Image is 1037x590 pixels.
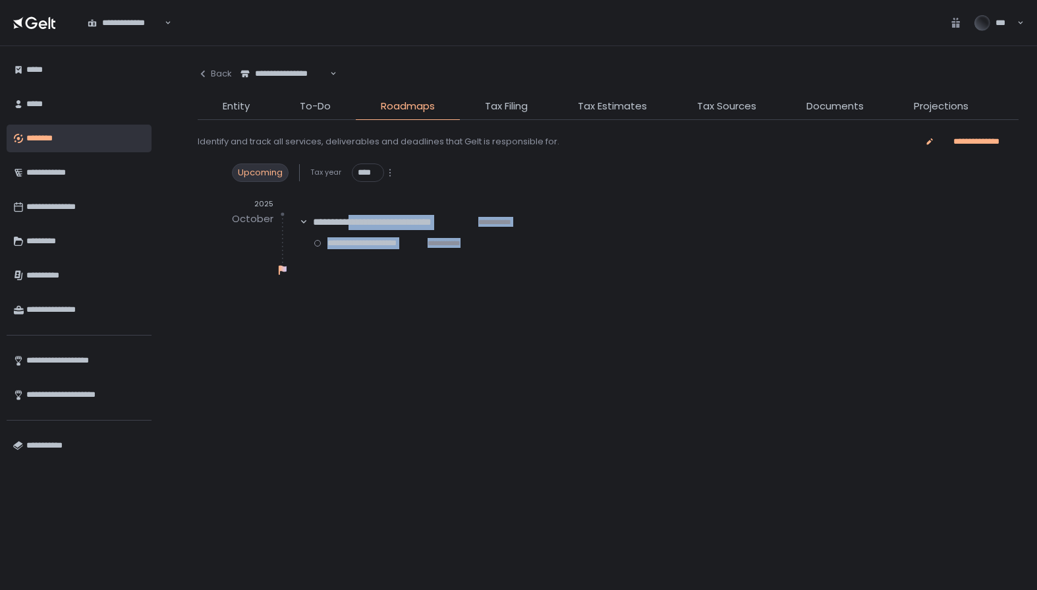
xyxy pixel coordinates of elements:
input: Search for option [328,67,329,80]
div: Back [198,68,232,80]
div: Search for option [232,59,337,88]
span: To-Do [300,99,331,114]
span: Projections [914,99,968,114]
div: October [232,209,273,230]
span: Tax Estimates [578,99,647,114]
div: Search for option [79,9,171,38]
span: Tax year [310,167,341,177]
span: Tax Filing [485,99,528,114]
span: Documents [806,99,864,114]
span: Tax Sources [697,99,756,114]
div: Identify and track all services, deliverables and deadlines that Gelt is responsible for. [198,136,559,148]
div: Upcoming [232,163,289,182]
span: Roadmaps [381,99,435,114]
span: Entity [223,99,250,114]
div: 2025 [198,199,273,209]
button: Back [198,59,232,88]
